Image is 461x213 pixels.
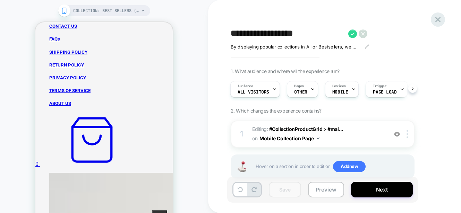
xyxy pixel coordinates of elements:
[294,90,307,95] span: OTHER
[269,126,343,132] span: #CollectionProductGrid > #mai...
[231,44,359,50] span: By displaying popular collections in All or Bestsellers, we will increase engagement and decrease...
[238,84,253,89] span: Audience
[332,90,348,95] span: MOBILE
[14,1,42,7] a: CONTACT US
[294,84,304,89] span: Pages
[351,182,413,197] button: Next
[117,188,132,211] inbox-online-store-chat: Shopify online store chat
[14,79,36,84] a: ABOUT US
[259,133,319,143] button: Mobile Collection Page
[231,68,339,74] span: 1. What audience and where will the experience run?
[332,84,346,89] span: Devices
[308,182,344,197] button: Preview
[14,53,51,58] a: PRIVACY POLICY
[231,108,321,114] span: 2. Which changes the experience contains?
[252,125,384,143] span: Editing :
[317,137,319,139] img: down arrow
[373,84,386,89] span: Trigger
[14,66,55,71] a: TERMS OF SERVICE
[269,182,301,197] button: Save
[14,14,25,19] a: FAQs
[238,90,269,95] span: All Visitors
[333,161,366,172] span: Add new
[14,40,49,45] a: RETURN POLICY
[235,161,249,172] img: Joystick
[238,127,245,141] div: 1
[252,134,257,143] span: on
[407,130,408,138] img: close
[73,5,139,16] span: COLLECTION: BEST SELLERS (Category)
[394,131,400,137] img: crossed eye
[373,90,396,95] span: Page Load
[256,161,410,172] span: Hover on a section in order to edit or
[14,27,52,33] a: SHIPPING POLICY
